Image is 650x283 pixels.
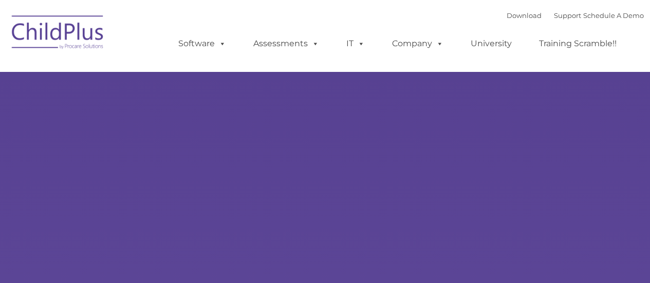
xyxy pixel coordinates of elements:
a: Company [382,33,454,54]
img: ChildPlus by Procare Solutions [7,8,109,60]
a: Software [168,33,236,54]
font: | [507,11,644,20]
a: University [460,33,522,54]
a: Support [554,11,581,20]
a: Assessments [243,33,329,54]
a: Schedule A Demo [583,11,644,20]
a: IT [336,33,375,54]
a: Training Scramble!! [529,33,627,54]
a: Download [507,11,542,20]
